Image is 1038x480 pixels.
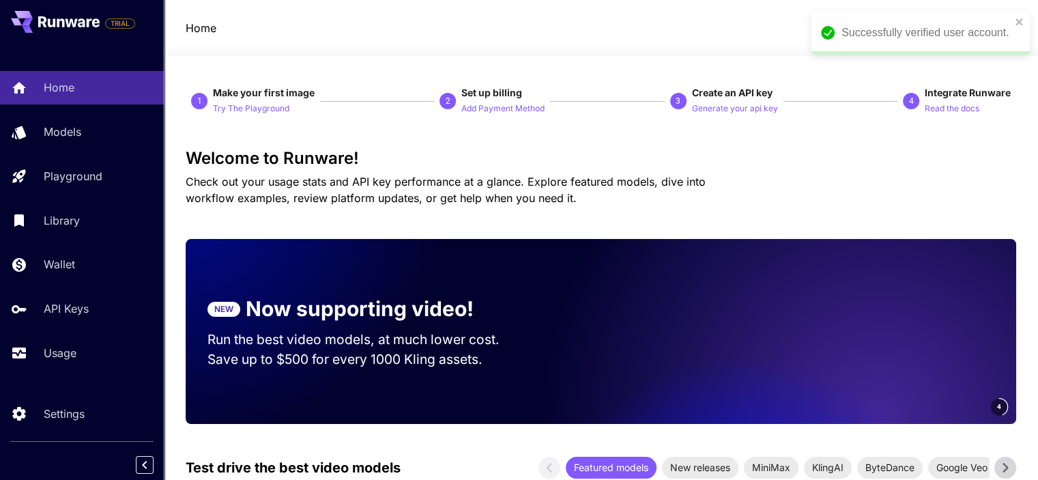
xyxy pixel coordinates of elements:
span: ByteDance [857,460,923,475]
span: Create an API key [692,87,773,98]
span: Make your first image [213,87,315,98]
p: Playground [44,168,102,184]
span: Google Veo [928,460,996,475]
div: ByteDance [857,457,923,479]
p: 1 [197,95,202,107]
p: NEW [214,303,233,315]
p: 4 [908,95,913,107]
div: Featured models [566,457,657,479]
p: Test drive the best video models [186,457,401,478]
p: Run the best video models, at much lower cost. [207,330,525,350]
p: Try The Playground [213,102,289,115]
span: TRIAL [106,18,134,29]
p: API Keys [44,300,89,317]
p: Models [44,124,81,140]
p: 3 [676,95,680,107]
div: New releases [662,457,738,479]
a: Home [186,20,216,36]
p: Usage [44,345,76,361]
button: close [1015,16,1024,27]
button: Collapse sidebar [136,456,154,474]
nav: breadcrumb [186,20,216,36]
p: Generate your api key [692,102,778,115]
div: KlingAI [804,457,852,479]
div: Collapse sidebar [146,453,164,477]
div: Google Veo [928,457,996,479]
p: Read the docs [925,102,979,115]
p: Add Payment Method [461,102,545,115]
p: Wallet [44,256,75,272]
button: Add Payment Method [461,100,545,116]
div: MiniMax [744,457,798,479]
span: Add your payment card to enable full platform functionality. [105,15,135,31]
span: Featured models [566,460,657,475]
span: Integrate Runware [925,87,1011,98]
button: Read the docs [925,100,979,116]
p: Settings [44,406,85,422]
h3: Welcome to Runware! [186,149,1016,168]
span: MiniMax [744,460,798,475]
span: Set up billing [461,87,522,98]
span: 4 [997,401,1001,412]
p: 2 [446,95,450,107]
p: Home [44,79,74,96]
p: Save up to $500 for every 1000 Kling assets. [207,350,525,369]
span: New releases [662,460,738,475]
div: Successfully verified user account. [841,25,1011,41]
p: Library [44,212,80,229]
button: Try The Playground [213,100,289,116]
span: KlingAI [804,460,852,475]
button: Generate your api key [692,100,778,116]
span: Check out your usage stats and API key performance at a glance. Explore featured models, dive int... [186,175,706,205]
p: Now supporting video! [246,294,474,324]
